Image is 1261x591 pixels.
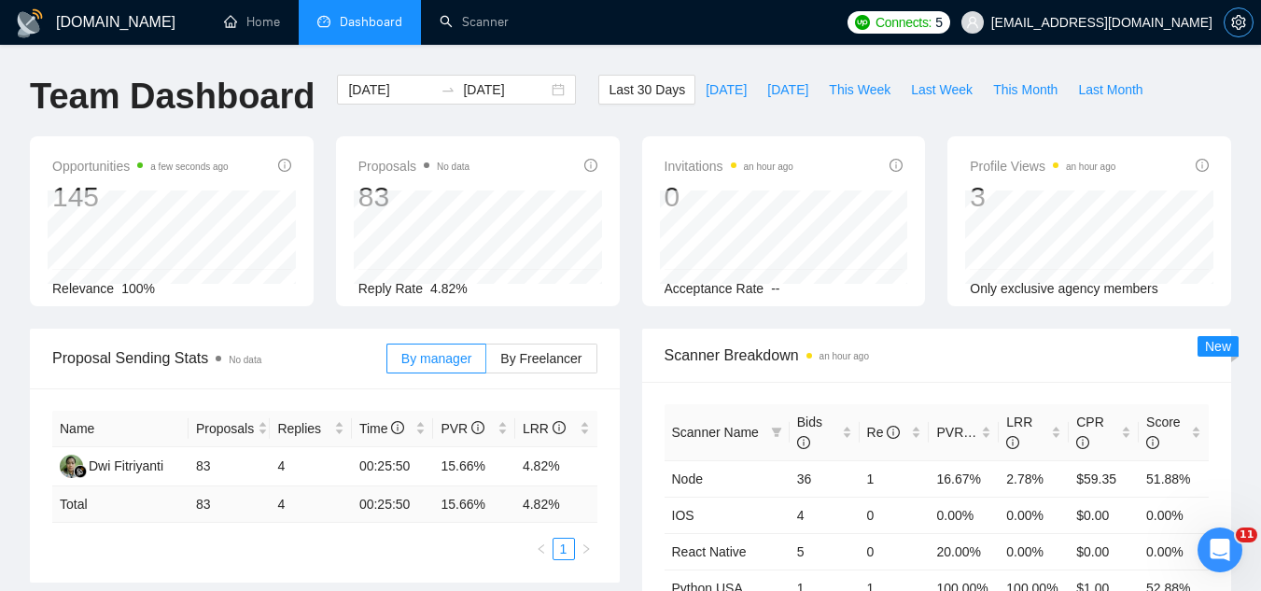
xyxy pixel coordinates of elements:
span: info-circle [890,159,903,172]
a: React Native [672,544,747,559]
span: info-circle [1196,159,1209,172]
span: Connects: [876,12,932,33]
span: Dashboard [340,14,402,30]
td: $59.35 [1069,460,1139,497]
span: New [1205,339,1231,354]
li: Previous Page [530,538,553,560]
span: to [441,82,455,97]
h1: Team Dashboard [30,75,315,119]
span: Scanner Name [672,425,759,440]
span: PVR [936,425,980,440]
span: Relevance [52,281,114,296]
img: upwork-logo.png [855,15,870,30]
td: 5 [790,533,860,570]
div: Dwi Fitriyanti [89,456,163,476]
td: 0.00% [1139,497,1209,533]
span: Invitations [665,155,793,177]
span: user [966,16,979,29]
a: setting [1224,15,1254,30]
img: gigradar-bm.png [74,465,87,478]
button: right [575,538,597,560]
td: 0 [860,533,930,570]
th: Proposals [189,411,271,447]
span: info-circle [278,159,291,172]
td: $0.00 [1069,533,1139,570]
td: 0.00% [999,497,1069,533]
td: 51.88% [1139,460,1209,497]
span: 11 [1236,528,1257,542]
span: -- [771,281,779,296]
td: 4 [790,497,860,533]
span: Proposals [358,155,469,177]
td: 4.82 % [515,486,597,523]
a: Node [672,471,703,486]
time: a few seconds ago [150,162,228,172]
th: Name [52,411,189,447]
span: setting [1225,15,1253,30]
td: 00:25:50 [352,486,434,523]
a: homeHome [224,14,280,30]
span: 4.82% [430,281,468,296]
span: info-circle [887,426,900,439]
span: By Freelancer [500,351,581,366]
button: Last Week [901,75,983,105]
a: DFDwi Fitriyanti [60,457,163,472]
li: 1 [553,538,575,560]
span: Only exclusive agency members [970,281,1158,296]
iframe: Intercom live chat [1198,528,1242,572]
a: IOS [672,508,694,523]
a: 1 [553,539,574,559]
time: an hour ago [820,351,869,361]
td: 0.00% [999,533,1069,570]
span: info-circle [584,159,597,172]
span: LRR [1006,415,1032,450]
div: 83 [358,179,469,215]
td: 16.67% [929,460,999,497]
span: Bids [797,415,822,450]
input: Start date [348,79,433,100]
td: Total [52,486,189,523]
span: 5 [935,12,943,33]
span: left [536,543,547,555]
span: dashboard [317,15,330,28]
span: By manager [401,351,471,366]
td: 36 [790,460,860,497]
span: info-circle [1006,436,1019,449]
td: 83 [189,486,271,523]
span: This Month [993,79,1058,100]
div: 0 [665,179,793,215]
li: Next Page [575,538,597,560]
td: 00:25:50 [352,447,434,486]
span: Last Month [1078,79,1142,100]
div: 145 [52,179,229,215]
span: Proposals [196,418,254,439]
span: swap-right [441,82,455,97]
td: 4.82% [515,447,597,486]
button: Last Month [1068,75,1153,105]
td: $0.00 [1069,497,1139,533]
th: Replies [270,411,352,447]
span: Last 30 Days [609,79,685,100]
span: Last Week [911,79,973,100]
td: 0.00% [1139,533,1209,570]
button: Last 30 Days [598,75,695,105]
span: info-circle [553,421,566,434]
time: an hour ago [744,162,793,172]
a: searchScanner [440,14,509,30]
span: info-circle [471,421,484,434]
span: info-circle [797,436,810,449]
td: 15.66 % [433,486,515,523]
span: Opportunities [52,155,229,177]
button: This Month [983,75,1068,105]
td: 1 [860,460,930,497]
td: 2.78% [999,460,1069,497]
span: Scanner Breakdown [665,344,1210,367]
span: right [581,543,592,555]
td: 0.00% [929,497,999,533]
img: logo [15,8,45,38]
span: Profile Views [970,155,1115,177]
span: Re [867,425,901,440]
span: Proposal Sending Stats [52,346,386,370]
button: left [530,538,553,560]
span: filter [767,418,786,446]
